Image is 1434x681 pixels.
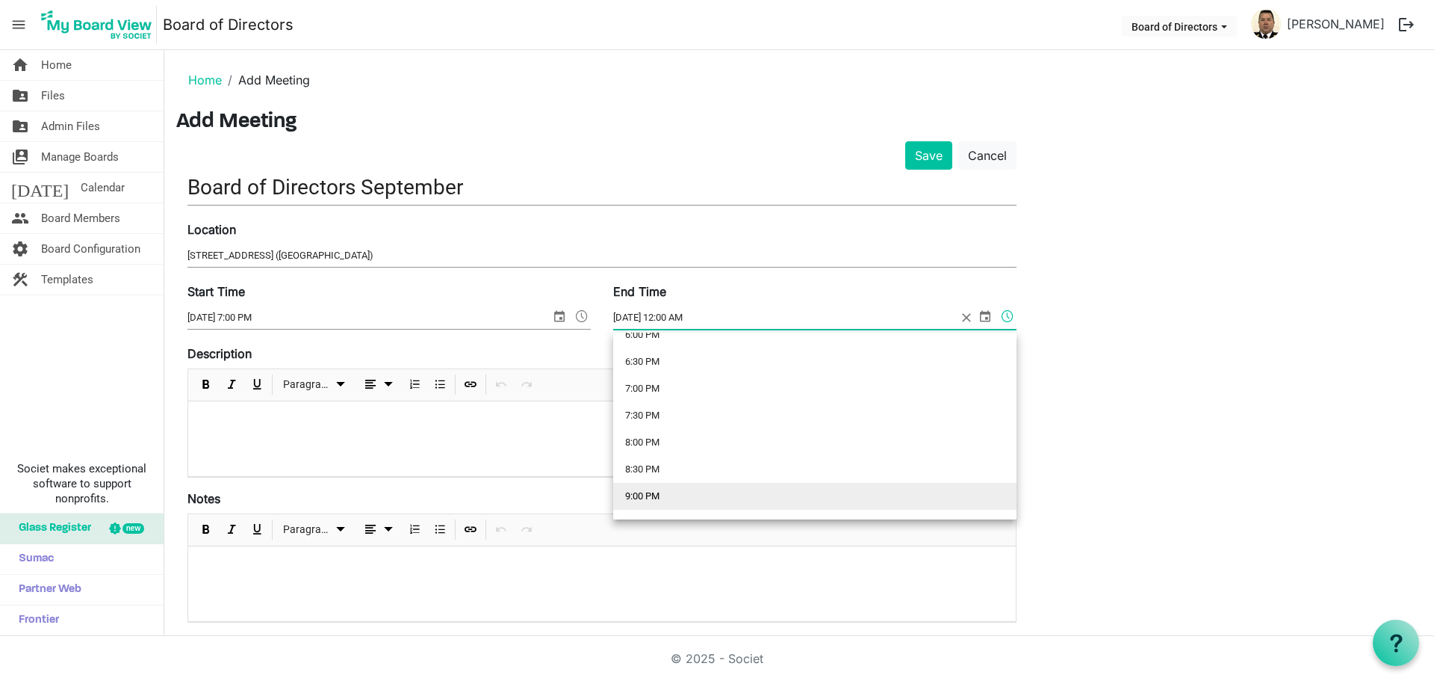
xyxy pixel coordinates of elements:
[958,141,1016,170] a: Cancel
[427,514,453,546] div: Bulleted List
[247,520,267,539] button: Underline
[187,221,236,238] label: Location
[11,50,29,80] span: home
[219,514,244,546] div: Italic
[278,520,352,539] button: Paragraph dropdownbutton
[11,142,29,172] span: switch_account
[354,514,403,546] div: Alignments
[81,173,125,203] span: Calendar
[613,402,1016,429] li: 7:30 PM
[244,514,270,546] div: Underline
[356,375,400,394] button: dropdownbutton
[613,456,1016,483] li: 8:30 PM
[283,375,332,394] span: Paragraph
[461,375,481,394] button: Insert Link
[613,321,1016,348] li: 6:00 PM
[613,375,1016,402] li: 7:00 PM
[405,520,425,539] button: Numbered List
[613,429,1016,456] li: 8:00 PM
[613,348,1016,375] li: 6:30 PM
[193,369,219,401] div: Bold
[11,514,91,543] span: Glass Register
[11,234,29,264] span: settings
[354,369,403,401] div: Alignments
[11,575,81,605] span: Partner Web
[41,142,119,172] span: Manage Boards
[905,141,952,170] button: Save
[405,375,425,394] button: Numbered List
[193,514,219,546] div: Bold
[671,651,763,666] a: © 2025 - Societ
[356,520,400,539] button: dropdownbutton
[275,369,354,401] div: Formats
[613,510,1016,537] li: 9:30 PM
[278,375,352,394] button: Paragraph dropdownbutton
[458,369,483,401] div: Insert Link
[275,514,354,546] div: Formats
[37,6,157,43] img: My Board View Logo
[11,203,29,233] span: people
[11,605,59,635] span: Frontier
[976,306,994,326] span: select
[176,110,1422,135] h3: Add Meeting
[187,490,220,508] label: Notes
[196,520,217,539] button: Bold
[430,520,450,539] button: Bulleted List
[427,369,453,401] div: Bulleted List
[402,514,427,546] div: Numbered List
[41,203,120,233] span: Board Members
[187,170,1016,205] input: Title
[219,369,244,401] div: Italic
[283,520,332,539] span: Paragraph
[402,369,427,401] div: Numbered List
[244,369,270,401] div: Underline
[122,523,144,534] div: new
[41,50,72,80] span: Home
[187,635,267,653] label: Attached Files
[222,71,310,89] li: Add Meeting
[11,81,29,111] span: folder_shared
[163,10,294,40] a: Board of Directors
[1122,16,1237,37] button: Board of Directors dropdownbutton
[187,283,245,301] label: Start Time
[1281,9,1391,39] a: [PERSON_NAME]
[188,73,222,87] a: Home
[1251,9,1281,39] img: CgTVY8rhzAdVEhgZjnD6ukUipp5dAOS4KN59QQtosrHC_MB2EElv_x5KqiXJgXE3hyrJVLJMgM8W3lWYlqJDew_thumb.png
[11,173,69,203] span: [DATE]
[11,544,54,574] span: Sumac
[613,283,666,301] label: End Time
[11,265,29,295] span: construction
[222,520,242,539] button: Italic
[222,375,242,394] button: Italic
[41,81,65,111] span: Files
[196,375,217,394] button: Bold
[37,6,163,43] a: My Board View Logo
[187,345,252,363] label: Description
[4,10,33,39] span: menu
[11,111,29,141] span: folder_shared
[957,306,976,329] span: close
[247,375,267,394] button: Underline
[430,375,450,394] button: Bulleted List
[458,514,483,546] div: Insert Link
[41,265,93,295] span: Templates
[41,234,140,264] span: Board Configuration
[550,306,568,326] span: select
[7,461,157,506] span: Societ makes exceptional software to support nonprofits.
[1391,9,1422,40] button: logout
[461,520,481,539] button: Insert Link
[613,483,1016,510] li: 9:00 PM
[41,111,100,141] span: Admin Files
